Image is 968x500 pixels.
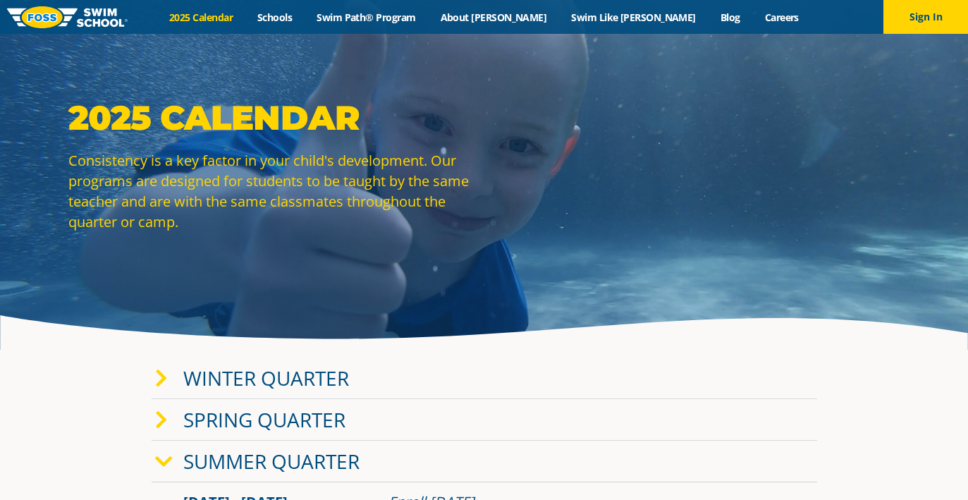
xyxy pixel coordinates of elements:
[68,97,360,138] strong: 2025 Calendar
[305,11,428,24] a: Swim Path® Program
[7,6,128,28] img: FOSS Swim School Logo
[752,11,811,24] a: Careers
[559,11,709,24] a: Swim Like [PERSON_NAME]
[183,406,345,433] a: Spring Quarter
[428,11,559,24] a: About [PERSON_NAME]
[245,11,305,24] a: Schools
[157,11,245,24] a: 2025 Calendar
[183,448,360,475] a: Summer Quarter
[183,365,349,391] a: Winter Quarter
[68,150,477,232] p: Consistency is a key factor in your child's development. Our programs are designed for students t...
[708,11,752,24] a: Blog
